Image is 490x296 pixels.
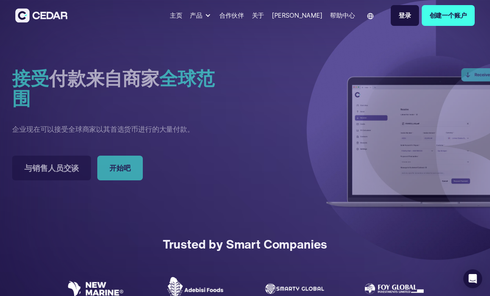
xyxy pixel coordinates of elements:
a: 主页 [167,7,185,24]
a: 与销售人员交谈 [12,156,91,180]
div: 帮助中心 [330,11,355,20]
span: 来自商家 [86,65,159,92]
div: Trusted by Smart Companies [163,235,328,253]
a: 帮助中心 [327,7,358,24]
span: 全球范围 [12,65,214,112]
div: 关于 [252,11,264,20]
div: 产品 [190,11,202,20]
div: 企业现在可以接受全球商家以其首选货币进行的大量付款。 [12,124,194,134]
a: 开始吧 [97,156,143,180]
div: 产品 [187,8,215,23]
a: [PERSON_NAME] [269,7,325,24]
span: 接受 [12,65,49,92]
div: 付款 [12,68,230,109]
div: 登录 [399,11,411,20]
a: 合作伙伴 [216,7,247,24]
a: 关于 [249,7,267,24]
div: 主页 [170,11,182,20]
div: 合作伙伴 [219,11,244,20]
div: Open Intercom Messenger [463,269,482,288]
a: 创建一个账户 [422,5,475,26]
div: [PERSON_NAME] [272,11,322,20]
a: 登录 [391,5,419,26]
